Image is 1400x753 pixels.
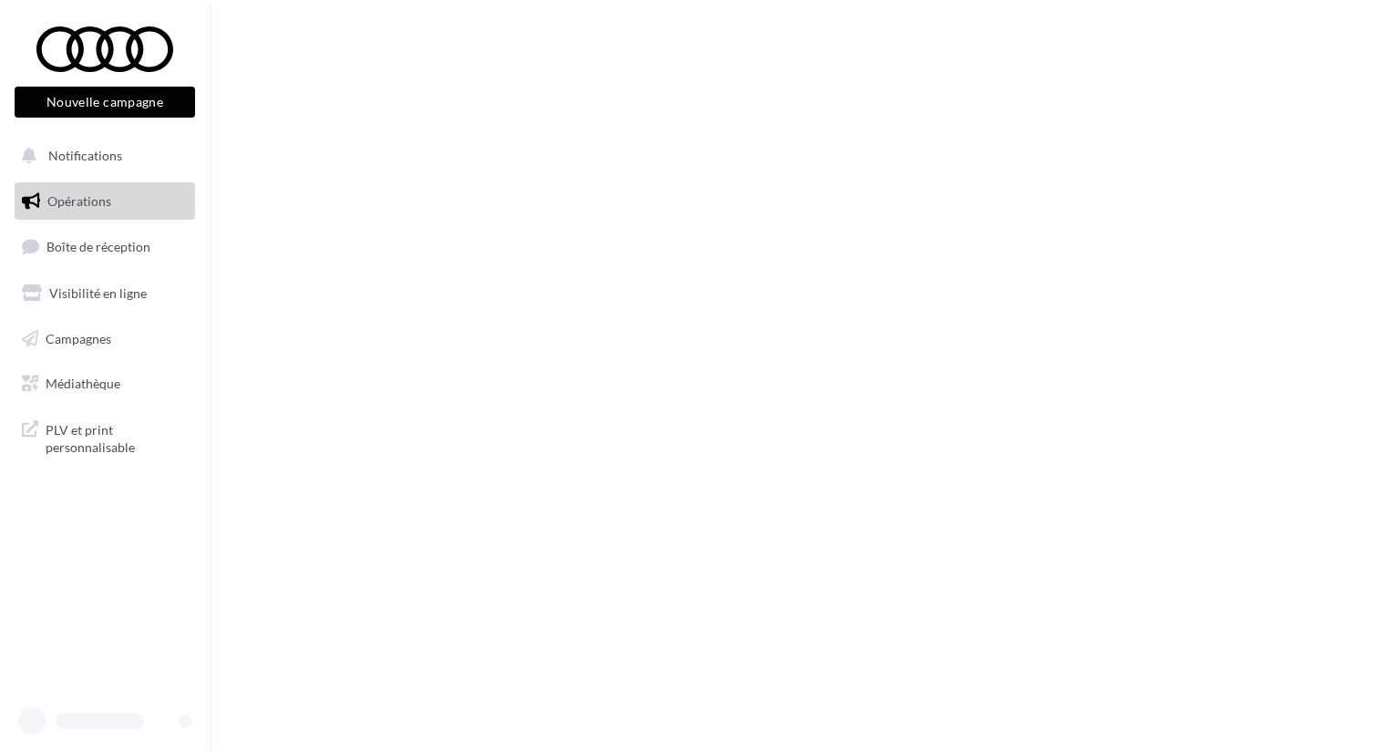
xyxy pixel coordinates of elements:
span: Opérations [47,193,111,209]
a: Médiathèque [11,365,199,403]
span: PLV et print personnalisable [46,418,188,457]
span: Campagnes [46,330,111,346]
button: Nouvelle campagne [15,87,195,118]
a: PLV et print personnalisable [11,410,199,464]
span: Boîte de réception [46,239,150,254]
a: Boîte de réception [11,227,199,266]
button: Notifications [11,137,191,175]
a: Campagnes [11,320,199,358]
span: Notifications [48,148,122,163]
span: Médiathèque [46,376,120,391]
a: Visibilité en ligne [11,274,199,313]
a: Opérations [11,182,199,221]
span: Visibilité en ligne [49,285,147,301]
